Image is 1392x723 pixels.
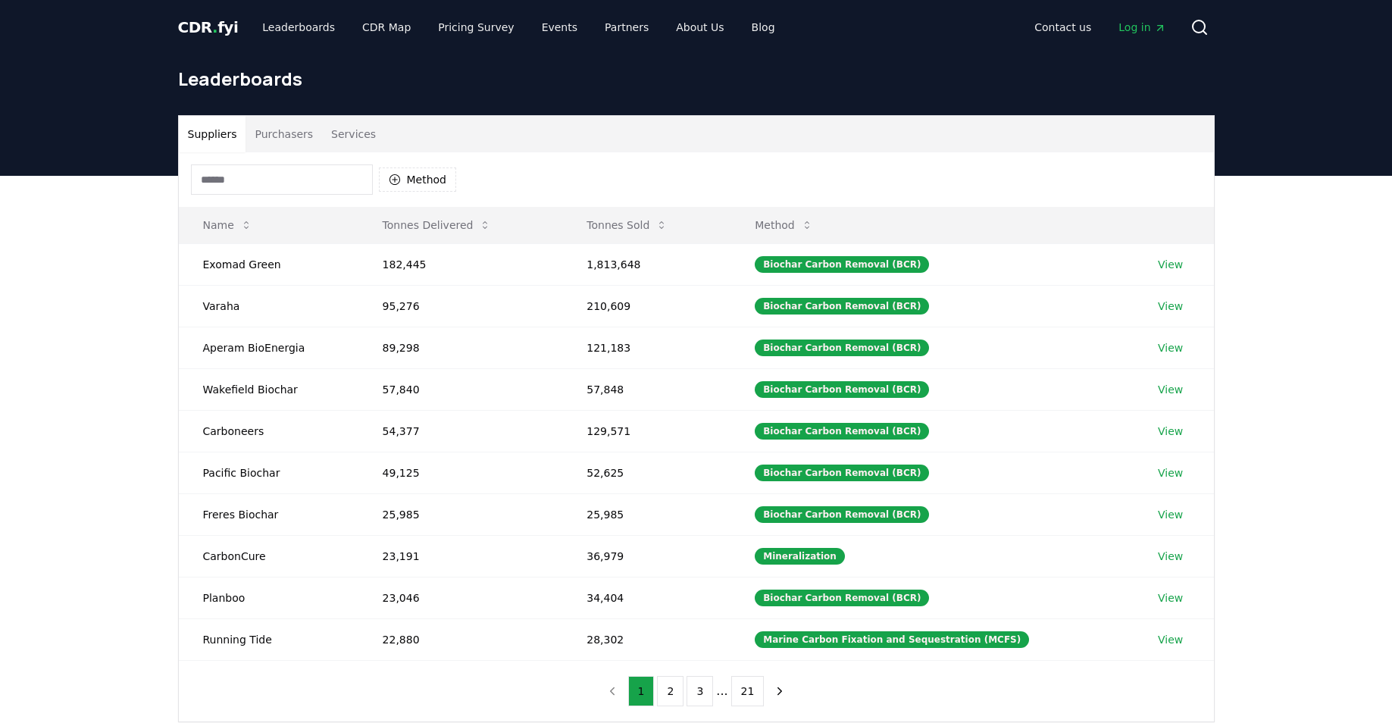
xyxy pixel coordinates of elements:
[562,410,730,452] td: 129,571
[767,676,793,706] button: next page
[755,298,929,315] div: Biochar Carbon Removal (BCR)
[562,452,730,493] td: 52,625
[1022,14,1178,41] nav: Main
[530,14,590,41] a: Events
[322,116,385,152] button: Services
[743,210,825,240] button: Method
[191,210,264,240] button: Name
[755,548,845,565] div: Mineralization
[1158,299,1183,314] a: View
[178,17,239,38] a: CDR.fyi
[350,14,423,41] a: CDR Map
[562,535,730,577] td: 36,979
[716,682,727,700] li: ...
[755,423,929,440] div: Biochar Carbon Removal (BCR)
[628,676,655,706] button: 1
[358,493,563,535] td: 25,985
[246,116,322,152] button: Purchasers
[179,493,358,535] td: Freres Biochar
[179,327,358,368] td: Aperam BioEnergia
[358,577,563,618] td: 23,046
[593,14,661,41] a: Partners
[1158,382,1183,397] a: View
[1158,340,1183,355] a: View
[755,465,929,481] div: Biochar Carbon Removal (BCR)
[179,618,358,660] td: Running Tide
[250,14,787,41] nav: Main
[1118,20,1165,35] span: Log in
[358,327,563,368] td: 89,298
[755,381,929,398] div: Biochar Carbon Removal (BCR)
[179,285,358,327] td: Varaha
[358,285,563,327] td: 95,276
[179,243,358,285] td: Exomad Green
[1158,257,1183,272] a: View
[179,452,358,493] td: Pacific Biochar
[731,676,765,706] button: 21
[358,452,563,493] td: 49,125
[1158,590,1183,606] a: View
[358,243,563,285] td: 182,445
[1022,14,1103,41] a: Contact us
[371,210,504,240] button: Tonnes Delivered
[358,368,563,410] td: 57,840
[755,256,929,273] div: Biochar Carbon Removal (BCR)
[755,631,1029,648] div: Marine Carbon Fixation and Sequestration (MCFS)
[562,618,730,660] td: 28,302
[1106,14,1178,41] a: Log in
[179,368,358,410] td: Wakefield Biochar
[562,285,730,327] td: 210,609
[178,18,239,36] span: CDR fyi
[179,577,358,618] td: Planboo
[664,14,736,41] a: About Us
[687,676,713,706] button: 3
[179,116,246,152] button: Suppliers
[574,210,680,240] button: Tonnes Sold
[250,14,347,41] a: Leaderboards
[358,535,563,577] td: 23,191
[657,676,683,706] button: 2
[562,368,730,410] td: 57,848
[426,14,526,41] a: Pricing Survey
[562,327,730,368] td: 121,183
[755,340,929,356] div: Biochar Carbon Removal (BCR)
[1158,507,1183,522] a: View
[740,14,787,41] a: Blog
[1158,549,1183,564] a: View
[179,410,358,452] td: Carboneers
[562,577,730,618] td: 34,404
[212,18,217,36] span: .
[179,535,358,577] td: CarbonCure
[358,410,563,452] td: 54,377
[379,167,457,192] button: Method
[562,243,730,285] td: 1,813,648
[1158,465,1183,480] a: View
[562,493,730,535] td: 25,985
[755,506,929,523] div: Biochar Carbon Removal (BCR)
[358,618,563,660] td: 22,880
[178,67,1215,91] h1: Leaderboards
[755,590,929,606] div: Biochar Carbon Removal (BCR)
[1158,424,1183,439] a: View
[1158,632,1183,647] a: View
